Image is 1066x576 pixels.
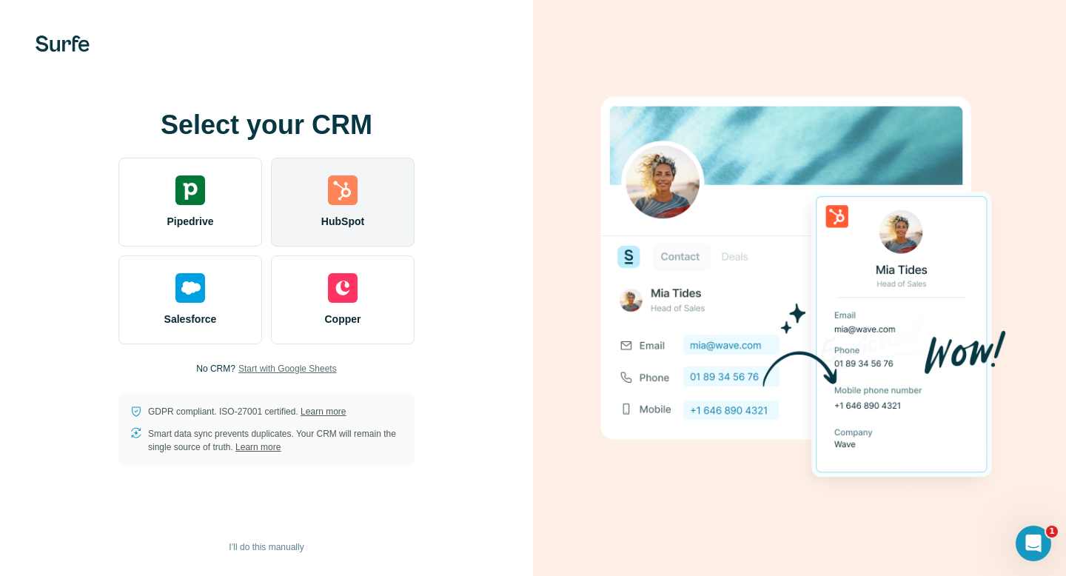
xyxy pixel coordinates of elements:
[218,536,314,558] button: I’ll do this manually
[229,540,304,554] span: I’ll do this manually
[148,427,403,454] p: Smart data sync prevents duplicates. Your CRM will remain the single source of truth.
[328,175,358,205] img: hubspot's logo
[175,175,205,205] img: pipedrive's logo
[118,110,415,140] h1: Select your CRM
[235,442,281,452] a: Learn more
[325,312,361,326] span: Copper
[164,312,217,326] span: Salesforce
[1016,526,1051,561] iframe: Intercom live chat
[301,406,346,417] a: Learn more
[148,405,346,418] p: GDPR compliant. ISO-27001 certified.
[175,273,205,303] img: salesforce's logo
[592,73,1007,503] img: HUBSPOT image
[238,362,337,375] button: Start with Google Sheets
[1046,526,1058,538] span: 1
[196,362,235,375] p: No CRM?
[36,36,90,52] img: Surfe's logo
[167,214,213,229] span: Pipedrive
[328,273,358,303] img: copper's logo
[321,214,364,229] span: HubSpot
